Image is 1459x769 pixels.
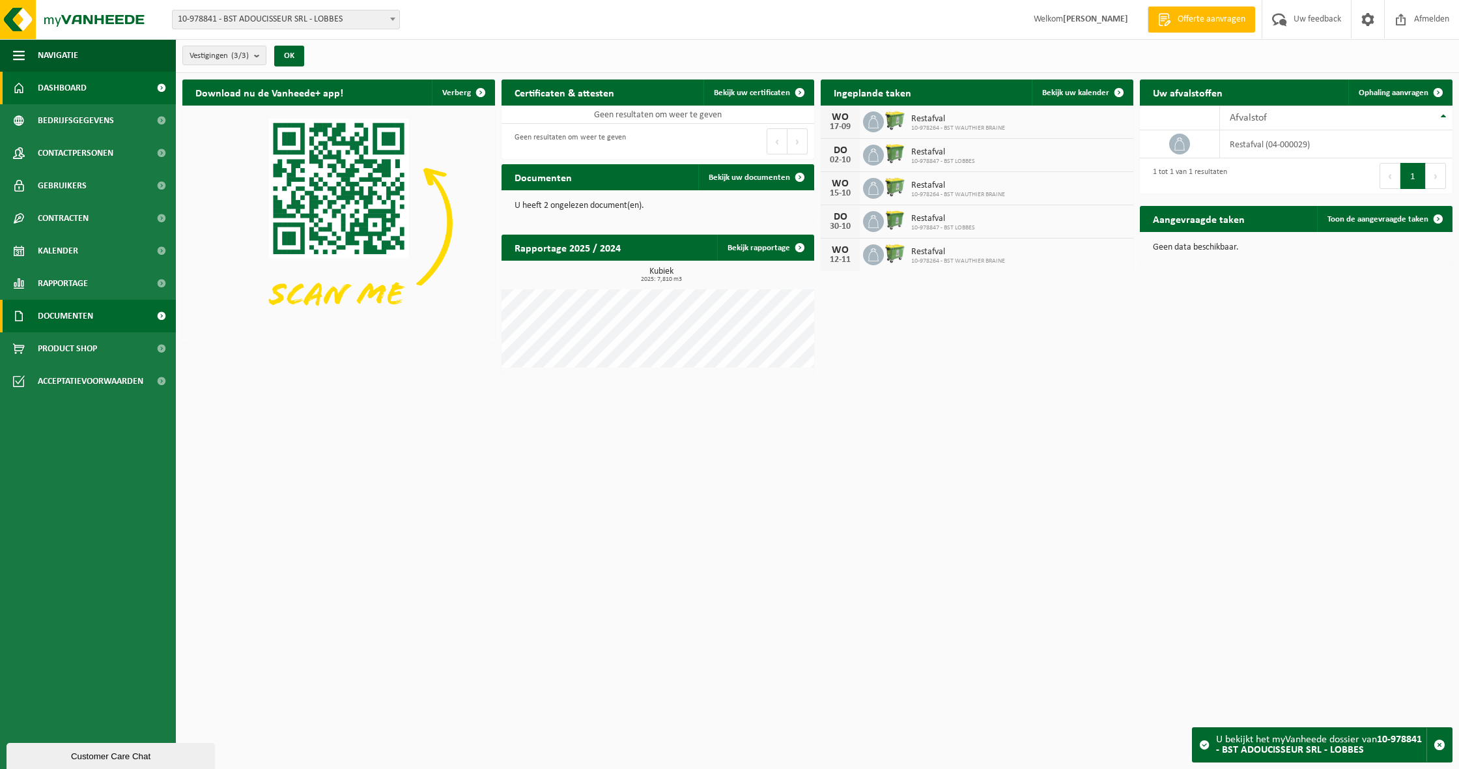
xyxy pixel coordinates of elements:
[38,365,143,398] span: Acceptatievoorwaarden
[502,106,814,124] td: Geen resultaten om weer te geven
[714,89,790,97] span: Bekijk uw certificaten
[884,176,906,198] img: WB-0660-HPE-GN-50
[1400,163,1426,189] button: 1
[502,164,585,190] h2: Documenten
[508,267,814,283] h3: Kubiek
[442,89,471,97] span: Verberg
[1063,14,1128,24] strong: [PERSON_NAME]
[1140,80,1236,105] h2: Uw afvalstoffen
[1348,80,1451,106] a: Ophaling aanvragen
[1140,206,1258,231] h2: Aangevraagde taken
[911,224,975,232] span: 10-978847 - BST LOBBES
[1153,243,1439,252] p: Geen data beschikbaar.
[38,202,89,235] span: Contracten
[1148,7,1255,33] a: Offerte aanvragen
[1216,734,1422,755] strong: 10-978841 - BST ADOUCISSEUR SRL - LOBBES
[508,127,626,156] div: Geen resultaten om weer te geven
[1426,163,1446,189] button: Next
[38,39,78,72] span: Navigatie
[182,80,356,105] h2: Download nu de Vanheede+ app!
[911,247,1005,257] span: Restafval
[1042,89,1109,97] span: Bekijk uw kalender
[827,156,853,165] div: 02-10
[709,173,790,182] span: Bekijk uw documenten
[787,128,808,154] button: Next
[38,267,88,300] span: Rapportage
[827,255,853,265] div: 12-11
[172,10,400,29] span: 10-978841 - BST ADOUCISSEUR SRL - LOBBES
[38,137,113,169] span: Contactpersonen
[827,179,853,189] div: WO
[911,181,1005,191] span: Restafval
[1327,215,1428,224] span: Toon de aangevraagde taken
[432,80,494,106] button: Verberg
[1032,80,1132,106] a: Bekijk uw kalender
[1174,13,1249,26] span: Offerte aanvragen
[515,201,801,210] p: U heeft 2 ongelezen document(en).
[717,235,813,261] a: Bekijk rapportage
[1317,206,1451,232] a: Toon de aangevraagde taken
[911,158,975,166] span: 10-978847 - BST LOBBES
[827,189,853,198] div: 15-10
[502,80,627,105] h2: Certificaten & attesten
[190,46,249,66] span: Vestigingen
[884,109,906,132] img: WB-0660-HPE-GN-50
[231,51,249,60] count: (3/3)
[827,112,853,123] div: WO
[1146,162,1227,190] div: 1 tot 1 van 1 resultaten
[821,80,924,105] h2: Ingeplande taken
[182,46,266,65] button: Vestigingen(3/3)
[911,114,1005,124] span: Restafval
[911,147,975,158] span: Restafval
[1216,728,1426,762] div: U bekijkt het myVanheede dossier van
[911,124,1005,132] span: 10-978264 - BST WAUTHIER BRAINE
[38,332,97,365] span: Product Shop
[508,276,814,283] span: 2025: 7,810 m3
[1230,113,1267,123] span: Afvalstof
[1359,89,1428,97] span: Ophaling aanvragen
[38,235,78,267] span: Kalender
[827,222,853,231] div: 30-10
[698,164,813,190] a: Bekijk uw documenten
[38,169,87,202] span: Gebruikers
[38,300,93,332] span: Documenten
[1380,163,1400,189] button: Previous
[38,104,114,137] span: Bedrijfsgegevens
[703,80,813,106] a: Bekijk uw certificaten
[182,106,495,340] img: Download de VHEPlus App
[884,242,906,265] img: WB-0660-HPE-GN-50
[827,245,853,255] div: WO
[884,209,906,231] img: WB-0770-HPE-GN-50
[827,123,853,132] div: 17-09
[38,72,87,104] span: Dashboard
[274,46,304,66] button: OK
[911,191,1005,199] span: 10-978264 - BST WAUTHIER BRAINE
[884,143,906,165] img: WB-0770-HPE-GN-50
[827,145,853,156] div: DO
[911,257,1005,265] span: 10-978264 - BST WAUTHIER BRAINE
[1220,130,1452,158] td: restafval (04-000029)
[7,740,218,769] iframe: chat widget
[502,235,634,260] h2: Rapportage 2025 / 2024
[173,10,399,29] span: 10-978841 - BST ADOUCISSEUR SRL - LOBBES
[911,214,975,224] span: Restafval
[827,212,853,222] div: DO
[767,128,787,154] button: Previous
